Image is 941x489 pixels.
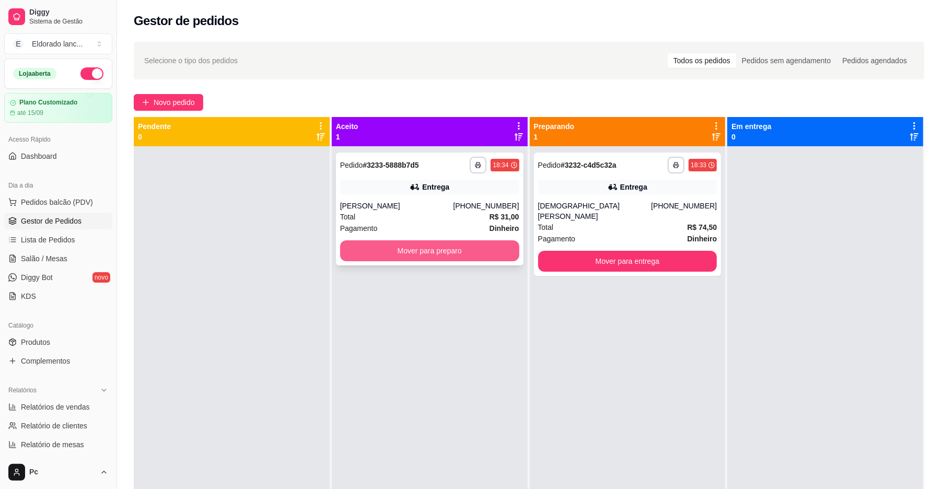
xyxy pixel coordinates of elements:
[538,251,717,272] button: Mover para entrega
[490,224,519,232] strong: Dinheiro
[4,33,112,54] button: Select a team
[29,8,108,17] span: Diggy
[21,197,93,207] span: Pedidos balcão (PDV)
[142,99,149,106] span: plus
[731,121,771,132] p: Em entrega
[80,67,103,80] button: Alterar Status
[4,455,112,472] a: Relatório de fidelidadenovo
[4,399,112,415] a: Relatórios de vendas
[736,53,837,68] div: Pedidos sem agendamento
[4,213,112,229] a: Gestor de Pedidos
[340,240,519,261] button: Mover para preparo
[651,201,717,222] div: [PHONE_NUMBER]
[422,182,449,192] div: Entrega
[138,121,171,132] p: Pendente
[8,386,37,394] span: Relatórios
[32,39,83,49] div: Eldorado lanc ...
[837,53,913,68] div: Pedidos agendados
[534,121,575,132] p: Preparando
[336,121,358,132] p: Aceito
[21,151,57,161] span: Dashboard
[21,235,75,245] span: Lista de Pedidos
[21,272,53,283] span: Diggy Bot
[138,132,171,142] p: 0
[4,148,112,165] a: Dashboard
[340,161,363,169] span: Pedido
[4,93,112,123] a: Plano Customizadoaté 15/09
[731,132,771,142] p: 0
[687,235,717,243] strong: Dinheiro
[21,402,90,412] span: Relatórios de vendas
[21,253,67,264] span: Salão / Mesas
[17,109,43,117] article: até 15/09
[4,334,112,351] a: Produtos
[4,231,112,248] a: Lista de Pedidos
[4,417,112,434] a: Relatório de clientes
[144,55,238,66] span: Selecione o tipo dos pedidos
[490,213,519,221] strong: R$ 31,00
[336,132,358,142] p: 1
[21,439,84,450] span: Relatório de mesas
[668,53,736,68] div: Todos os pedidos
[21,337,50,347] span: Produtos
[4,317,112,334] div: Catálogo
[134,13,239,29] h2: Gestor de pedidos
[538,233,576,245] span: Pagamento
[538,201,652,222] div: [DEMOGRAPHIC_DATA][PERSON_NAME]
[4,288,112,305] a: KDS
[493,161,508,169] div: 18:34
[4,353,112,369] a: Complementos
[4,131,112,148] div: Acesso Rápido
[538,222,554,233] span: Total
[4,250,112,267] a: Salão / Mesas
[13,68,56,79] div: Loja aberta
[4,269,112,286] a: Diggy Botnovo
[13,39,24,49] span: E
[154,97,195,108] span: Novo pedido
[534,132,575,142] p: 1
[21,216,82,226] span: Gestor de Pedidos
[29,468,96,477] span: Pc
[340,211,356,223] span: Total
[4,436,112,453] a: Relatório de mesas
[4,460,112,485] button: Pc
[21,421,87,431] span: Relatório de clientes
[340,201,454,211] div: [PERSON_NAME]
[687,223,717,231] strong: R$ 74,50
[29,17,108,26] span: Sistema de Gestão
[363,161,419,169] strong: # 3233-5888b7d5
[561,161,617,169] strong: # 3232-c4d5c32a
[4,177,112,194] div: Dia a dia
[538,161,561,169] span: Pedido
[21,356,70,366] span: Complementos
[21,291,36,301] span: KDS
[691,161,706,169] div: 18:33
[4,4,112,29] a: DiggySistema de Gestão
[134,94,203,111] button: Novo pedido
[620,182,647,192] div: Entrega
[340,223,378,234] span: Pagamento
[4,194,112,211] button: Pedidos balcão (PDV)
[19,99,77,107] article: Plano Customizado
[453,201,519,211] div: [PHONE_NUMBER]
